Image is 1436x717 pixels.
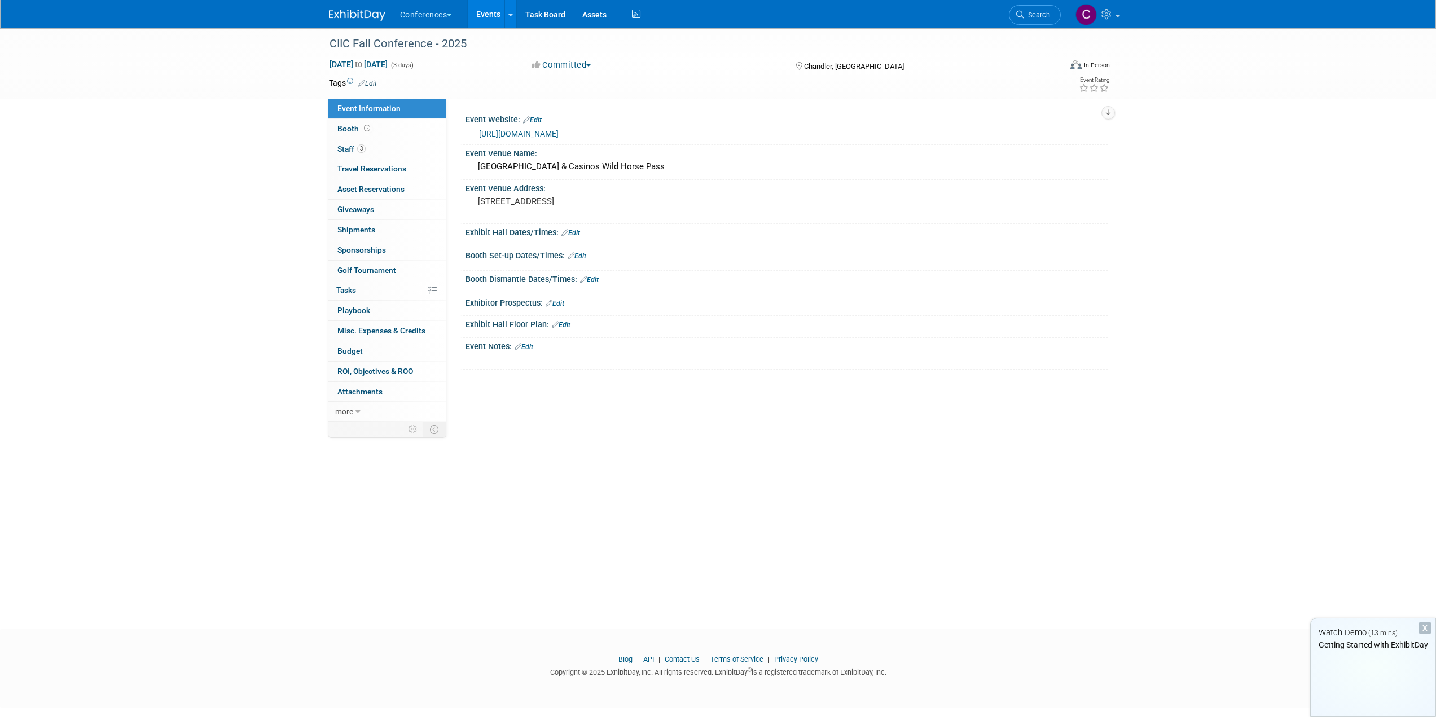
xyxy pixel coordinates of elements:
a: Booth [328,119,446,139]
span: Golf Tournament [337,266,396,275]
a: Blog [618,655,633,663]
span: | [701,655,709,663]
span: Travel Reservations [337,164,406,173]
a: Tasks [328,280,446,300]
img: Format-Inperson.png [1070,60,1082,69]
pre: [STREET_ADDRESS] [478,196,721,206]
img: ExhibitDay [329,10,385,21]
a: Playbook [328,301,446,320]
button: Committed [528,59,595,71]
td: Toggle Event Tabs [423,422,446,437]
a: Edit [515,343,533,351]
div: Dismiss [1419,622,1431,634]
a: [URL][DOMAIN_NAME] [479,129,559,138]
sup: ® [748,667,752,673]
span: Staff [337,144,366,153]
a: Attachments [328,382,446,402]
a: Event Information [328,99,446,118]
a: Golf Tournament [328,261,446,280]
span: 3 [357,144,366,153]
a: Edit [580,276,599,284]
a: Edit [568,252,586,260]
div: Watch Demo [1311,627,1435,639]
div: Getting Started with ExhibitDay [1311,639,1435,650]
a: Budget [328,341,446,361]
a: Edit [561,229,580,237]
a: Search [1009,5,1061,25]
span: Playbook [337,306,370,315]
div: Exhibit Hall Dates/Times: [466,224,1108,239]
a: Sponsorships [328,240,446,260]
span: Asset Reservations [337,184,405,193]
td: Tags [329,77,377,89]
span: ROI, Objectives & ROO [337,367,413,376]
a: Travel Reservations [328,159,446,179]
span: | [656,655,663,663]
div: In-Person [1083,61,1110,69]
span: Search [1024,11,1050,19]
span: more [335,407,353,416]
span: Event Information [337,104,401,113]
span: Budget [337,346,363,355]
div: Booth Set-up Dates/Times: [466,247,1108,262]
span: Attachments [337,387,383,396]
div: Booth Dismantle Dates/Times: [466,271,1108,285]
a: more [328,402,446,421]
span: | [634,655,642,663]
div: Event Website: [466,111,1108,126]
a: API [643,655,654,663]
a: Staff3 [328,139,446,159]
a: Misc. Expenses & Credits [328,321,446,341]
span: (3 days) [390,61,414,69]
span: (13 mins) [1368,629,1398,637]
span: Sponsorships [337,245,386,254]
span: Tasks [336,285,356,294]
a: Edit [358,80,377,87]
a: Edit [523,116,542,124]
div: Event Notes: [466,338,1108,353]
a: Edit [552,321,570,329]
a: Edit [546,300,564,307]
a: ROI, Objectives & ROO [328,362,446,381]
a: Shipments [328,220,446,240]
td: Personalize Event Tab Strip [403,422,423,437]
a: Contact Us [665,655,700,663]
div: Exhibitor Prospectus: [466,294,1108,309]
div: Event Format [994,59,1110,76]
a: Asset Reservations [328,179,446,199]
div: Event Venue Name: [466,145,1108,159]
span: | [765,655,772,663]
span: [DATE] [DATE] [329,59,388,69]
a: Terms of Service [710,655,763,663]
span: to [353,60,364,69]
div: Exhibit Hall Floor Plan: [466,316,1108,331]
span: Chandler, [GEOGRAPHIC_DATA] [804,62,904,71]
a: Privacy Policy [774,655,818,663]
span: Misc. Expenses & Credits [337,326,425,335]
span: Booth not reserved yet [362,124,372,133]
span: Booth [337,124,372,133]
img: Carolyn MacDonald [1075,4,1097,25]
a: Giveaways [328,200,446,219]
span: Shipments [337,225,375,234]
div: [GEOGRAPHIC_DATA] & Casinos Wild Horse Pass [474,158,1099,175]
div: Event Rating [1079,77,1109,83]
span: Giveaways [337,205,374,214]
div: CIIC Fall Conference - 2025 [326,34,1044,54]
div: Event Venue Address: [466,180,1108,194]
